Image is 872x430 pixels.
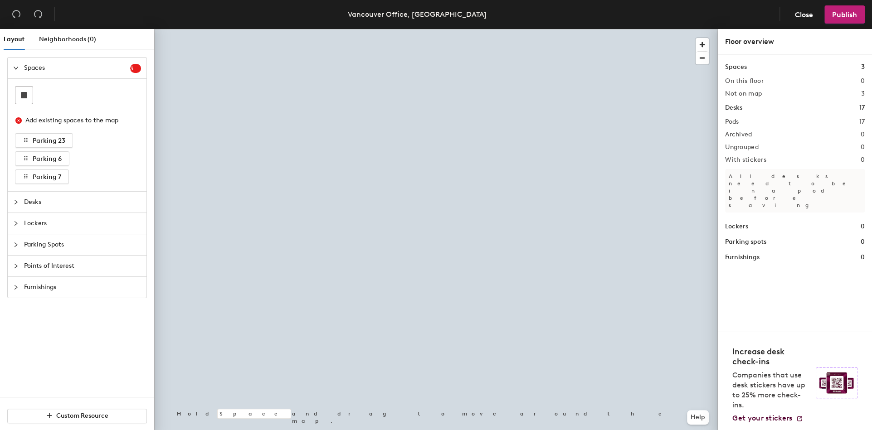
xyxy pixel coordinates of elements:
[861,237,865,247] h1: 0
[832,10,857,19] span: Publish
[861,62,865,72] h1: 3
[4,35,24,43] span: Layout
[725,237,766,247] h1: Parking spots
[13,65,19,71] span: expanded
[725,77,764,85] h2: On this floor
[39,35,96,43] span: Neighborhoods (0)
[861,77,865,85] h2: 0
[861,156,865,164] h2: 0
[687,410,709,425] button: Help
[33,173,61,181] span: Parking 7
[861,144,865,151] h2: 0
[725,62,747,72] h1: Spaces
[824,5,865,24] button: Publish
[130,64,141,73] sup: 3
[816,367,857,398] img: Sticker logo
[13,199,19,205] span: collapsed
[24,58,130,78] span: Spaces
[725,103,742,113] h1: Desks
[15,133,73,148] button: Parking 23
[859,103,865,113] h1: 17
[725,36,865,47] div: Floor overview
[725,252,760,262] h1: Furnishings
[795,10,813,19] span: Close
[25,116,133,126] div: Add existing spaces to the map
[725,131,752,138] h2: Archived
[33,155,62,163] span: Parking 6
[725,118,739,126] h2: Pods
[33,137,65,145] span: Parking 23
[725,144,759,151] h2: Ungrouped
[13,285,19,290] span: collapsed
[24,256,141,276] span: Points of Interest
[24,234,141,255] span: Parking Spots
[348,9,487,20] div: Vancouver Office, [GEOGRAPHIC_DATA]
[859,118,865,126] h2: 17
[732,347,810,367] h4: Increase desk check-ins
[725,169,865,213] p: All desks need to be in a pod before saving
[13,263,19,269] span: collapsed
[15,169,69,184] button: Parking 7
[13,221,19,226] span: collapsed
[13,242,19,247] span: collapsed
[725,156,766,164] h2: With stickers
[24,277,141,298] span: Furnishings
[56,412,108,420] span: Custom Resource
[861,131,865,138] h2: 0
[24,192,141,213] span: Desks
[15,151,69,166] button: Parking 6
[29,5,47,24] button: Redo (⌘ + ⇧ + Z)
[732,370,810,410] p: Companies that use desk stickers have up to 25% more check-ins.
[861,222,865,232] h1: 0
[732,414,803,423] a: Get your stickers
[725,90,762,97] h2: Not on map
[732,414,792,422] span: Get your stickers
[7,409,147,423] button: Custom Resource
[7,5,25,24] button: Undo (⌘ + Z)
[861,252,865,262] h1: 0
[15,117,22,124] span: close-circle
[787,5,821,24] button: Close
[130,65,141,72] span: 3
[24,213,141,234] span: Lockers
[725,222,748,232] h1: Lockers
[861,90,865,97] h2: 3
